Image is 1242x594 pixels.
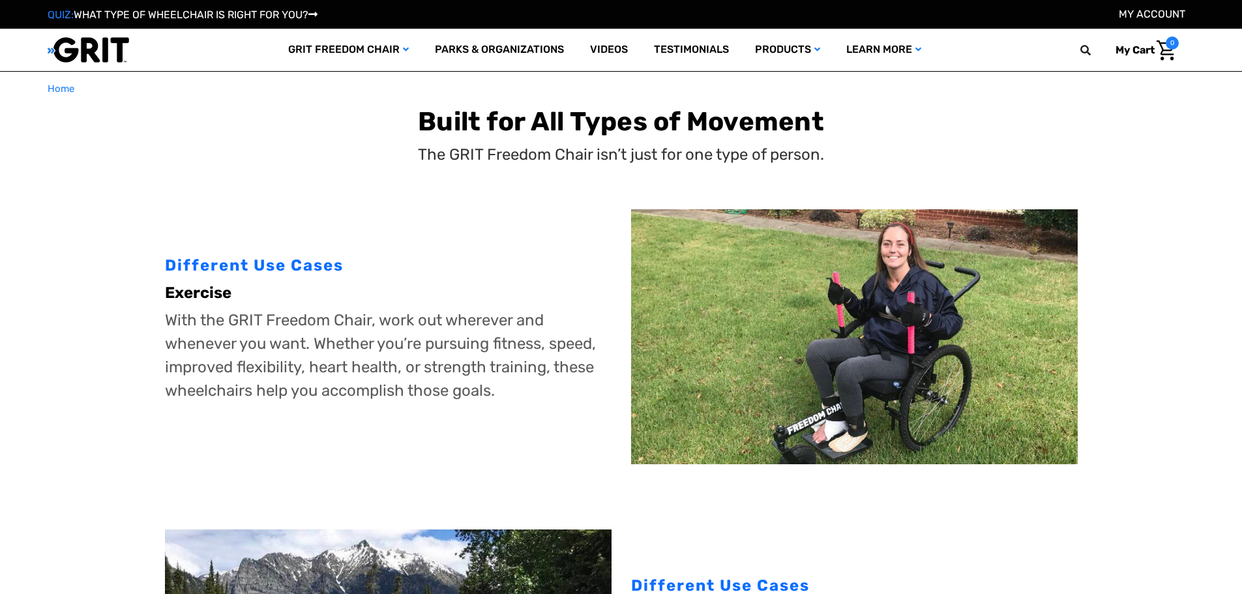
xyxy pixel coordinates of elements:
img: GRIT All-Terrain Wheelchair and Mobility Equipment [48,37,129,63]
a: Parks & Organizations [422,29,577,71]
span: QUIZ: [48,8,74,21]
p: With the GRIT Freedom Chair, work out wherever and whenever you want. Whether you’re pursuing fit... [165,308,612,402]
a: Testimonials [641,29,742,71]
a: Cart with 0 items [1106,37,1179,64]
input: Search [1086,37,1106,64]
a: Products [742,29,833,71]
span: Home [48,83,74,95]
img: Person smiling using GRIT Freedom Chair off-road wheelchair on grass outdoors [631,209,1078,464]
a: GRIT Freedom Chair [275,29,422,71]
nav: Breadcrumb [48,82,1195,97]
img: Cart [1157,40,1175,61]
a: Learn More [833,29,934,71]
b: Exercise [165,284,231,302]
a: QUIZ:WHAT TYPE OF WHEELCHAIR IS RIGHT FOR YOU? [48,8,318,21]
span: My Cart [1116,44,1155,56]
a: Home [48,82,74,97]
a: Videos [577,29,641,71]
b: Built for All Types of Movement [418,106,824,137]
div: Different Use Cases [165,254,612,277]
p: The GRIT Freedom Chair isn’t just for one type of person. [418,143,824,166]
span: 0 [1166,37,1179,50]
a: Account [1119,8,1185,20]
